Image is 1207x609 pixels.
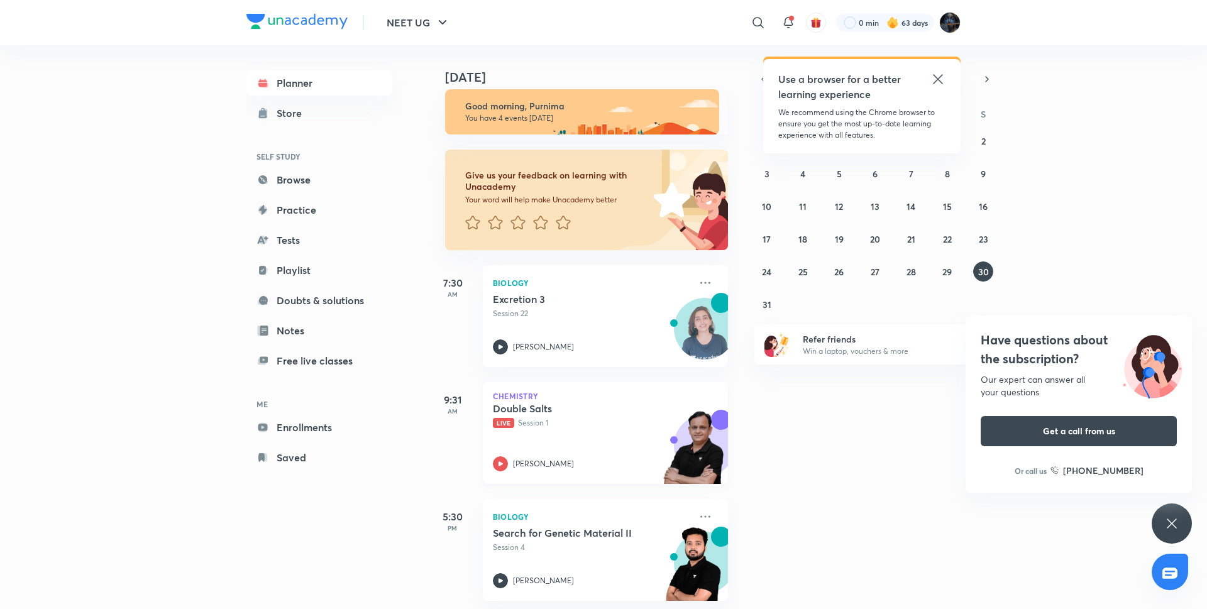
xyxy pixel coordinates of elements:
button: August 2, 2025 [973,131,993,151]
abbr: August 29, 2025 [942,266,952,278]
h4: Have questions about the subscription? [981,331,1177,368]
div: Our expert can answer all your questions [981,373,1177,398]
abbr: August 21, 2025 [907,233,915,245]
p: Biology [493,509,690,524]
img: Company Logo [246,14,348,29]
img: Purnima Sharma [939,12,961,33]
p: [PERSON_NAME] [513,341,574,353]
button: August 14, 2025 [901,196,921,216]
p: Session 22 [493,308,690,319]
a: Doubts & solutions [246,288,392,313]
h4: [DATE] [445,70,741,85]
abbr: August 5, 2025 [837,168,842,180]
h6: Refer friends [803,332,957,346]
button: August 10, 2025 [757,196,777,216]
button: August 7, 2025 [901,163,921,184]
h5: Double Salts [493,402,649,415]
p: We recommend using the Chrome browser to ensure you get the most up-to-date learning experience w... [778,107,945,141]
span: Live [493,418,514,428]
p: Win a laptop, vouchers & more [803,346,957,357]
abbr: August 4, 2025 [800,168,805,180]
h6: Give us your feedback on learning with Unacademy [465,170,649,192]
abbr: August 6, 2025 [873,168,878,180]
button: August 4, 2025 [793,163,813,184]
abbr: August 3, 2025 [764,168,769,180]
abbr: August 14, 2025 [907,200,915,212]
abbr: August 22, 2025 [943,233,952,245]
button: August 6, 2025 [865,163,885,184]
h5: 9:31 [427,392,478,407]
button: August 26, 2025 [829,261,849,282]
abbr: August 30, 2025 [978,266,989,278]
h6: SELF STUDY [246,146,392,167]
abbr: August 24, 2025 [762,266,771,278]
img: feedback_image [610,150,728,250]
a: Playlist [246,258,392,283]
img: avatar [810,17,822,28]
abbr: August 13, 2025 [871,200,879,212]
p: PM [427,524,478,532]
button: August 23, 2025 [973,229,993,249]
a: Notes [246,318,392,343]
button: avatar [806,13,826,33]
button: NEET UG [379,10,458,35]
a: Free live classes [246,348,392,373]
button: August 29, 2025 [937,261,957,282]
abbr: August 19, 2025 [835,233,844,245]
div: Store [277,106,309,121]
h5: 7:30 [427,275,478,290]
img: streak [886,16,899,29]
button: August 22, 2025 [937,229,957,249]
img: unacademy [659,410,728,497]
a: Tests [246,228,392,253]
img: referral [764,332,790,357]
p: Your word will help make Unacademy better [465,195,649,205]
abbr: August 23, 2025 [979,233,988,245]
abbr: August 28, 2025 [907,266,916,278]
abbr: August 8, 2025 [945,168,950,180]
p: [PERSON_NAME] [513,575,574,586]
button: August 17, 2025 [757,229,777,249]
p: AM [427,407,478,415]
a: Saved [246,445,392,470]
p: AM [427,290,478,298]
img: Avatar [675,305,735,365]
a: Company Logo [246,14,348,32]
p: Session 4 [493,542,690,553]
button: August 18, 2025 [793,229,813,249]
button: August 11, 2025 [793,196,813,216]
abbr: August 9, 2025 [981,168,986,180]
button: August 8, 2025 [937,163,957,184]
abbr: August 27, 2025 [871,266,879,278]
abbr: August 26, 2025 [834,266,844,278]
button: August 24, 2025 [757,261,777,282]
abbr: August 7, 2025 [909,168,913,180]
button: August 31, 2025 [757,294,777,314]
img: morning [445,89,719,134]
button: August 13, 2025 [865,196,885,216]
a: Practice [246,197,392,222]
button: August 12, 2025 [829,196,849,216]
abbr: August 25, 2025 [798,266,808,278]
img: ttu_illustration_new.svg [1113,331,1192,398]
h5: Excretion 3 [493,293,649,305]
h6: [PHONE_NUMBER] [1063,464,1144,477]
p: Or call us [1015,465,1047,476]
a: Browse [246,167,392,192]
h5: Use a browser for a better learning experience [778,72,903,102]
abbr: August 20, 2025 [870,233,880,245]
p: Chemistry [493,392,718,400]
h6: Good morning, Purnima [465,101,708,112]
abbr: August 12, 2025 [835,200,843,212]
a: Store [246,101,392,126]
a: Enrollments [246,415,392,440]
button: August 3, 2025 [757,163,777,184]
a: Planner [246,70,392,96]
p: Session 1 [493,417,690,429]
button: August 5, 2025 [829,163,849,184]
a: [PHONE_NUMBER] [1050,464,1144,477]
abbr: August 17, 2025 [763,233,771,245]
p: Biology [493,275,690,290]
abbr: August 15, 2025 [943,200,952,212]
abbr: Saturday [981,108,986,120]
